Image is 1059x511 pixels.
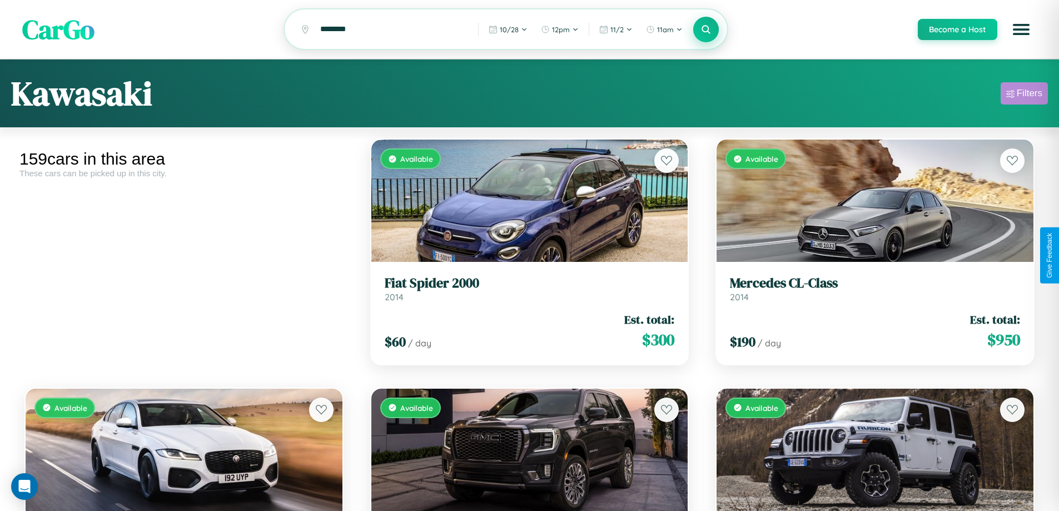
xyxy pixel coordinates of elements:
button: Become a Host [918,19,997,40]
button: 11am [640,21,688,38]
h1: Kawasaki [11,71,152,116]
span: 2014 [385,291,404,302]
div: 159 cars in this area [19,150,349,168]
a: Mercedes CL-Class2014 [730,275,1020,302]
button: 10/28 [483,21,533,38]
button: 12pm [535,21,584,38]
span: / day [408,338,431,349]
button: 11/2 [594,21,638,38]
span: Est. total: [970,311,1020,328]
span: $ 300 [642,329,674,351]
a: Fiat Spider 20002014 [385,275,675,302]
span: Available [745,154,778,163]
h3: Mercedes CL-Class [730,275,1020,291]
span: Available [745,403,778,413]
span: Available [400,403,433,413]
div: Give Feedback [1046,233,1053,278]
span: 12pm [552,25,570,34]
span: 11am [657,25,674,34]
span: $ 950 [987,329,1020,351]
h3: Fiat Spider 2000 [385,275,675,291]
span: / day [758,338,781,349]
div: These cars can be picked up in this city. [19,168,349,178]
span: CarGo [22,11,95,48]
div: Filters [1017,88,1042,99]
span: Available [400,154,433,163]
span: Available [54,403,87,413]
span: $ 190 [730,333,755,351]
span: Est. total: [624,311,674,328]
button: Filters [1001,82,1048,105]
button: Open menu [1006,14,1037,45]
span: $ 60 [385,333,406,351]
span: 2014 [730,291,749,302]
div: Open Intercom Messenger [11,473,38,500]
span: 10 / 28 [500,25,519,34]
span: 11 / 2 [610,25,624,34]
